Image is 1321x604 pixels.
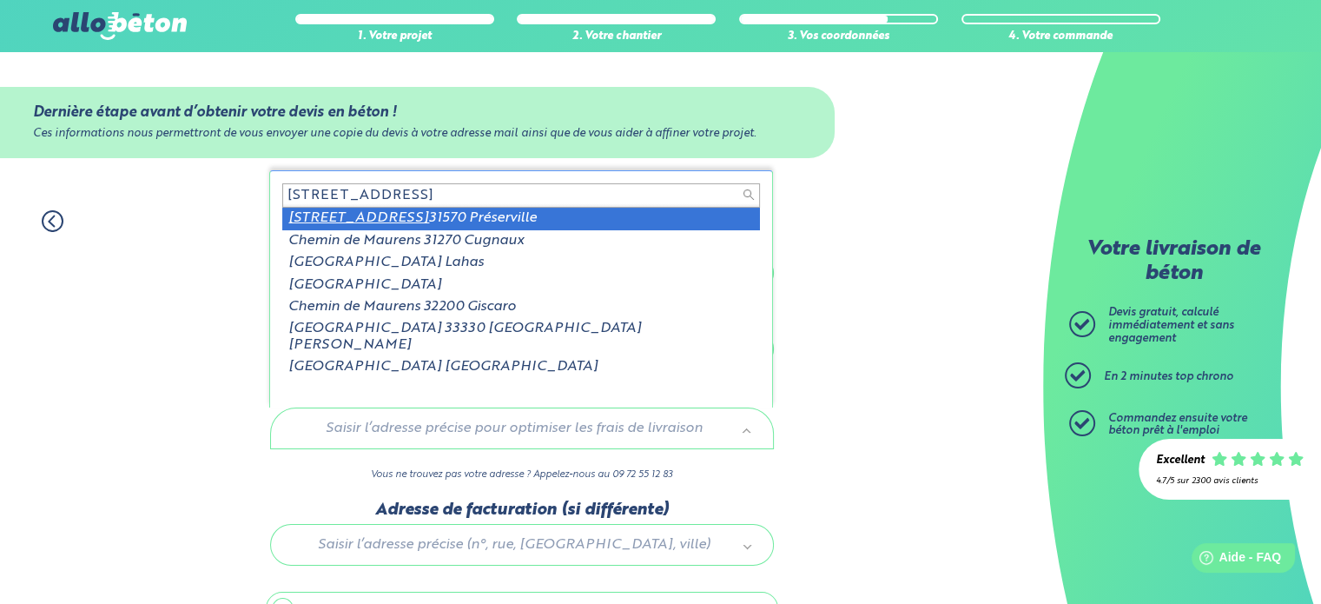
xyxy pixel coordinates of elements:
[282,208,760,229] div: 31570 Préserville
[282,379,760,401] div: Chemin du Maurens 24100 Bergerac
[288,211,429,225] span: [STREET_ADDRESS]
[282,275,760,296] div: [GEOGRAPHIC_DATA]
[282,230,760,252] div: Chemin de Maurens 31270 Cugnaux
[282,356,760,378] div: [GEOGRAPHIC_DATA] [GEOGRAPHIC_DATA]
[282,318,760,356] div: [GEOGRAPHIC_DATA] 33330 [GEOGRAPHIC_DATA][PERSON_NAME]
[282,296,760,318] div: Chemin de Maurens 32200 Giscaro
[1166,536,1302,585] iframe: Help widget launcher
[282,252,760,274] div: [GEOGRAPHIC_DATA] Lahas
